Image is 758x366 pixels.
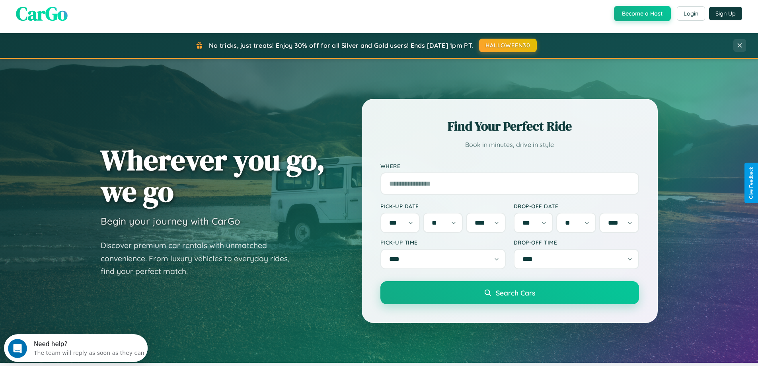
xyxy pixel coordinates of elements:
[3,3,148,25] div: Open Intercom Messenger
[380,203,506,209] label: Pick-up Date
[101,215,240,227] h3: Begin your journey with CarGo
[677,6,705,21] button: Login
[101,239,300,278] p: Discover premium car rentals with unmatched convenience. From luxury vehicles to everyday rides, ...
[380,117,639,135] h2: Find Your Perfect Ride
[16,0,68,27] span: CarGo
[380,139,639,151] p: Book in minutes, drive in style
[380,239,506,246] label: Pick-up Time
[514,203,639,209] label: Drop-off Date
[380,281,639,304] button: Search Cars
[380,162,639,169] label: Where
[209,41,473,49] span: No tricks, just treats! Enjoy 30% off for all Silver and Gold users! Ends [DATE] 1pm PT.
[4,334,148,362] iframe: Intercom live chat discovery launcher
[496,288,535,297] span: Search Cars
[30,7,140,13] div: Need help?
[514,239,639,246] label: Drop-off Time
[101,144,325,207] h1: Wherever you go, we go
[709,7,742,20] button: Sign Up
[614,6,671,21] button: Become a Host
[748,167,754,199] div: Give Feedback
[30,13,140,22] div: The team will reply as soon as they can
[8,339,27,358] iframe: Intercom live chat
[479,39,537,52] button: HALLOWEEN30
